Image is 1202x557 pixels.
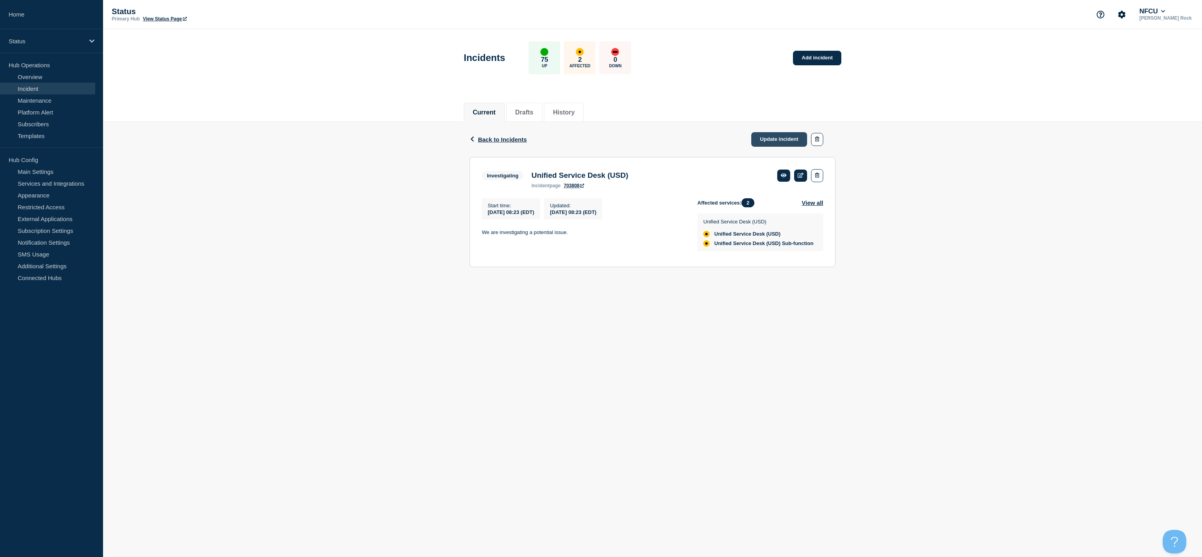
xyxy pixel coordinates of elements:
button: NFCU [1138,7,1167,15]
h3: Unified Service Desk (USD) [531,171,628,180]
p: Affected [570,64,590,68]
p: Primary Hub [112,16,140,22]
button: View all [802,198,823,207]
div: [DATE] 08:23 (EDT) [550,208,596,215]
p: 75 [541,56,548,64]
p: Updated : [550,203,596,208]
p: We are investigating a potential issue. [482,229,685,236]
span: Affected services: [697,198,758,207]
p: Status [9,38,84,44]
p: Start time : [488,203,534,208]
span: 2 [741,198,754,207]
span: Investigating [482,171,524,180]
p: 0 [614,56,617,64]
div: down [611,48,619,56]
button: Back to Incidents [470,136,527,143]
button: History [553,109,575,116]
div: up [540,48,548,56]
span: Unified Service Desk (USD) Sub-function [714,240,813,247]
p: Unified Service Desk (USD) [703,219,813,225]
div: affected [703,240,710,247]
h1: Incidents [464,52,505,63]
div: affected [576,48,584,56]
p: [PERSON_NAME] Rock [1138,15,1193,21]
span: incident [531,183,549,188]
button: Current [473,109,496,116]
p: page [531,183,560,188]
span: Unified Service Desk (USD) [714,231,780,237]
a: Update incident [751,132,807,147]
div: affected [703,231,710,237]
button: Drafts [515,109,533,116]
a: 703808 [564,183,584,188]
p: 2 [578,56,582,64]
a: View Status Page [143,16,186,22]
span: [DATE] 08:23 (EDT) [488,209,534,215]
iframe: Help Scout Beacon - Open [1163,530,1186,553]
p: Down [609,64,622,68]
button: Account settings [1114,6,1130,23]
span: Back to Incidents [478,136,527,143]
button: Support [1092,6,1109,23]
p: Status [112,7,269,16]
p: Up [542,64,547,68]
a: Add incident [793,51,841,65]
